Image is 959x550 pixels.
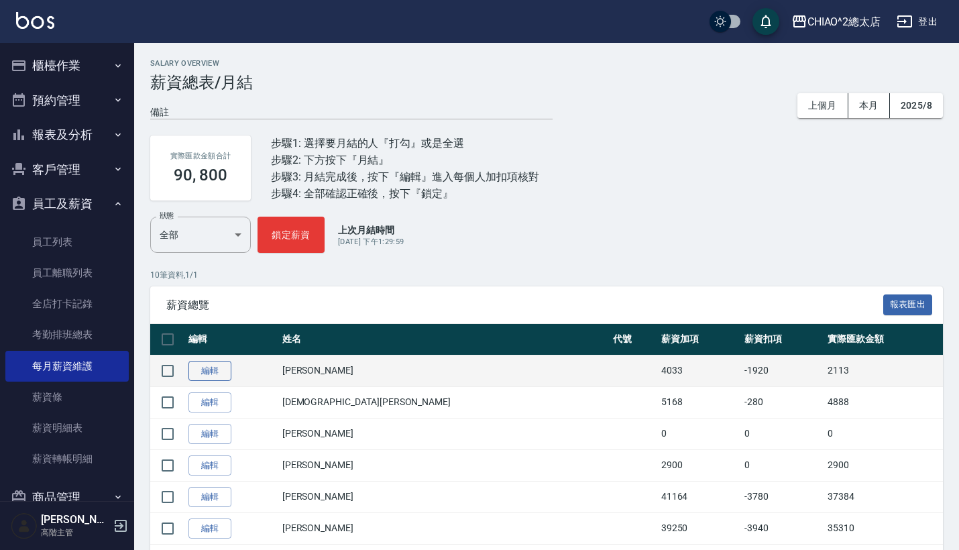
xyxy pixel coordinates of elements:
div: 步驟4: 全部確認正確後，按下『鎖定』 [271,185,539,202]
div: 全部 [150,217,251,253]
button: 員工及薪資 [5,186,129,221]
button: 上個月 [797,93,848,118]
a: 薪資條 [5,382,129,412]
td: 0 [658,418,741,449]
button: 本月 [848,93,890,118]
td: 0 [741,418,824,449]
th: 實際匯款金額 [824,324,943,355]
p: 上次月結時間 [338,223,404,237]
th: 編輯 [185,324,279,355]
td: 0 [741,449,824,481]
td: -3940 [741,512,824,544]
th: 姓名 [279,324,610,355]
a: 報表匯出 [883,298,933,311]
td: -3780 [741,481,824,512]
a: 員工離職列表 [5,258,129,288]
button: 鎖定薪資 [258,217,325,253]
button: 櫃檯作業 [5,48,129,83]
button: 2025/8 [890,93,943,118]
a: 編輯 [188,424,231,445]
button: 客戶管理 [5,152,129,187]
img: Person [11,512,38,539]
td: [DEMOGRAPHIC_DATA][PERSON_NAME] [279,386,610,418]
h2: 實際匯款金額合計 [166,152,235,160]
a: 薪資轉帳明細 [5,443,129,474]
td: [PERSON_NAME] [279,355,610,386]
span: [DATE] 下午1:29:59 [338,237,404,246]
button: save [752,8,779,35]
td: [PERSON_NAME] [279,418,610,449]
label: 狀態 [160,211,174,221]
a: 編輯 [188,392,231,413]
p: 高階主管 [41,527,109,539]
td: 5168 [658,386,741,418]
a: 每月薪資維護 [5,351,129,382]
button: 商品管理 [5,480,129,515]
td: 39250 [658,512,741,544]
h3: 90, 800 [174,166,228,184]
th: 代號 [610,324,658,355]
a: 員工列表 [5,227,129,258]
button: CHIAO^2總太店 [786,8,887,36]
a: 全店打卡記錄 [5,288,129,319]
a: 編輯 [188,361,231,382]
span: 薪資總覽 [166,298,883,312]
button: 報表匯出 [883,294,933,315]
td: 35310 [824,512,943,544]
td: -280 [741,386,824,418]
a: 編輯 [188,487,231,508]
button: 報表及分析 [5,117,129,152]
td: 41164 [658,481,741,512]
td: [PERSON_NAME] [279,449,610,481]
button: 預約管理 [5,83,129,118]
img: Logo [16,12,54,29]
td: 2900 [824,449,943,481]
a: 編輯 [188,455,231,476]
td: 2900 [658,449,741,481]
td: 0 [824,418,943,449]
a: 考勤排班總表 [5,319,129,350]
h5: [PERSON_NAME] [41,513,109,527]
td: [PERSON_NAME] [279,481,610,512]
td: 2113 [824,355,943,386]
a: 編輯 [188,518,231,539]
div: 步驟2: 下方按下『月結』 [271,152,539,168]
td: -1920 [741,355,824,386]
a: 薪資明細表 [5,412,129,443]
td: 37384 [824,481,943,512]
th: 薪資扣項 [741,324,824,355]
div: 步驟1: 選擇要月結的人『打勾』或是全選 [271,135,539,152]
h2: Salary Overview [150,59,943,68]
button: 登出 [891,9,943,34]
td: 4033 [658,355,741,386]
div: CHIAO^2總太店 [807,13,881,30]
div: 步驟3: 月結完成後，按下『編輯』進入每個人加扣項核對 [271,168,539,185]
th: 薪資加項 [658,324,741,355]
td: [PERSON_NAME] [279,512,610,544]
td: 4888 [824,386,943,418]
p: 10 筆資料, 1 / 1 [150,269,943,281]
h3: 薪資總表/月結 [150,73,943,92]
